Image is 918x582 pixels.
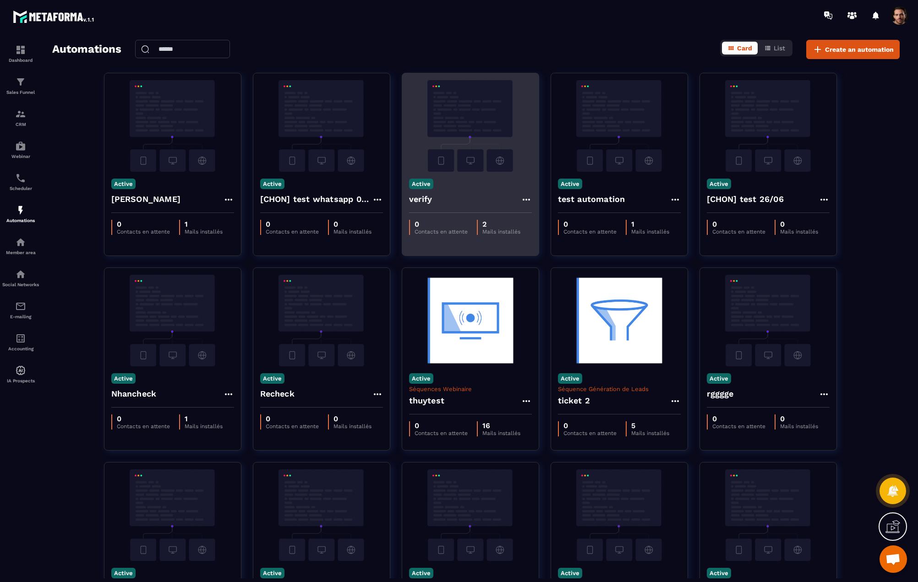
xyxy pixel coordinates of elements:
p: Mails installés [482,228,520,235]
a: automationsautomationsAutomations [2,198,39,230]
img: automation-background [707,275,830,366]
img: automations [15,141,26,152]
img: formation [15,109,26,120]
p: 0 [780,220,818,228]
button: Create an automation [806,40,900,59]
img: automation-background [707,80,830,172]
a: Mở cuộc trò chuyện [880,545,907,573]
p: Mails installés [185,423,223,430]
img: automation-background [707,469,830,561]
p: Active [111,373,136,384]
a: formationformationSales Funnel [2,70,39,102]
p: Mails installés [780,228,818,235]
p: 2 [482,220,520,228]
h4: test automation [558,193,625,206]
a: formationformationCRM [2,102,39,134]
h4: Nhancheck [111,387,157,400]
p: 1 [631,220,669,228]
img: automation-background [260,275,383,366]
p: 0 [712,220,765,228]
img: automation-background [111,80,234,172]
a: emailemailE-mailing [2,294,39,326]
p: Active [558,373,582,384]
p: IA Prospects [2,378,39,383]
a: social-networksocial-networkSocial Networks [2,262,39,294]
p: 1 [185,220,223,228]
p: Mails installés [482,430,520,436]
p: Active [409,179,433,189]
a: schedulerschedulerScheduler [2,166,39,198]
img: automation-background [260,80,383,172]
h4: rgggge [707,387,734,400]
img: automations [15,365,26,376]
h4: Recheck [260,387,295,400]
p: Active [707,179,731,189]
p: 0 [266,220,319,228]
p: 0 [333,220,372,228]
p: 0 [780,414,818,423]
p: 0 [563,220,617,228]
span: Card [737,44,752,52]
p: 0 [117,414,170,423]
p: Contacts en attente [712,423,765,430]
img: accountant [15,333,26,344]
p: Active [260,373,284,384]
p: 0 [415,220,468,228]
p: Contacts en attente [117,423,170,430]
p: Active [409,568,433,578]
img: automation-background [111,275,234,366]
p: 5 [631,421,669,430]
p: Contacts en attente [415,430,468,436]
p: 1 [185,414,223,423]
p: Contacts en attente [563,430,617,436]
a: automationsautomationsMember area [2,230,39,262]
p: 0 [712,414,765,423]
p: Social Networks [2,282,39,287]
p: Contacts en attente [415,228,468,235]
p: Dashboard [2,58,39,63]
img: formation [15,44,26,55]
h4: thuytest [409,394,445,407]
p: Active [558,179,582,189]
img: automation-background [558,80,681,172]
h4: [CHON] test whatsapp 02/07 [260,193,372,206]
p: 0 [266,414,319,423]
p: Séquences Webinaire [409,386,532,392]
img: automation-background [558,275,681,366]
img: automation-background [260,469,383,561]
h4: verify [409,193,432,206]
p: Active [111,568,136,578]
a: formationformationDashboard [2,38,39,70]
a: automationsautomationsWebinar [2,134,39,166]
p: Scheduler [2,186,39,191]
img: automations [15,237,26,248]
p: Mails installés [631,430,669,436]
p: Mails installés [185,228,223,235]
img: formation [15,76,26,87]
span: List [774,44,785,52]
img: scheduler [15,173,26,184]
span: Create an automation [825,45,894,54]
p: Active [260,568,284,578]
p: Member area [2,250,39,255]
h4: [CHON] test 26/06 [707,193,784,206]
h2: Automations [52,40,121,59]
p: Active [111,179,136,189]
p: Active [707,568,731,578]
p: Mails installés [631,228,669,235]
button: List [759,42,791,54]
h4: ticket 2 [558,394,590,407]
button: Card [722,42,758,54]
p: Contacts en attente [266,228,319,235]
p: Contacts en attente [266,423,319,430]
a: accountantaccountantAccounting [2,326,39,358]
p: Active [409,373,433,384]
h4: [PERSON_NAME] [111,193,181,206]
p: 0 [415,421,468,430]
img: automation-background [111,469,234,561]
p: Mails installés [780,423,818,430]
img: automation-background [409,469,532,561]
p: Contacts en attente [712,228,765,235]
p: 16 [482,421,520,430]
p: E-mailing [2,314,39,319]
